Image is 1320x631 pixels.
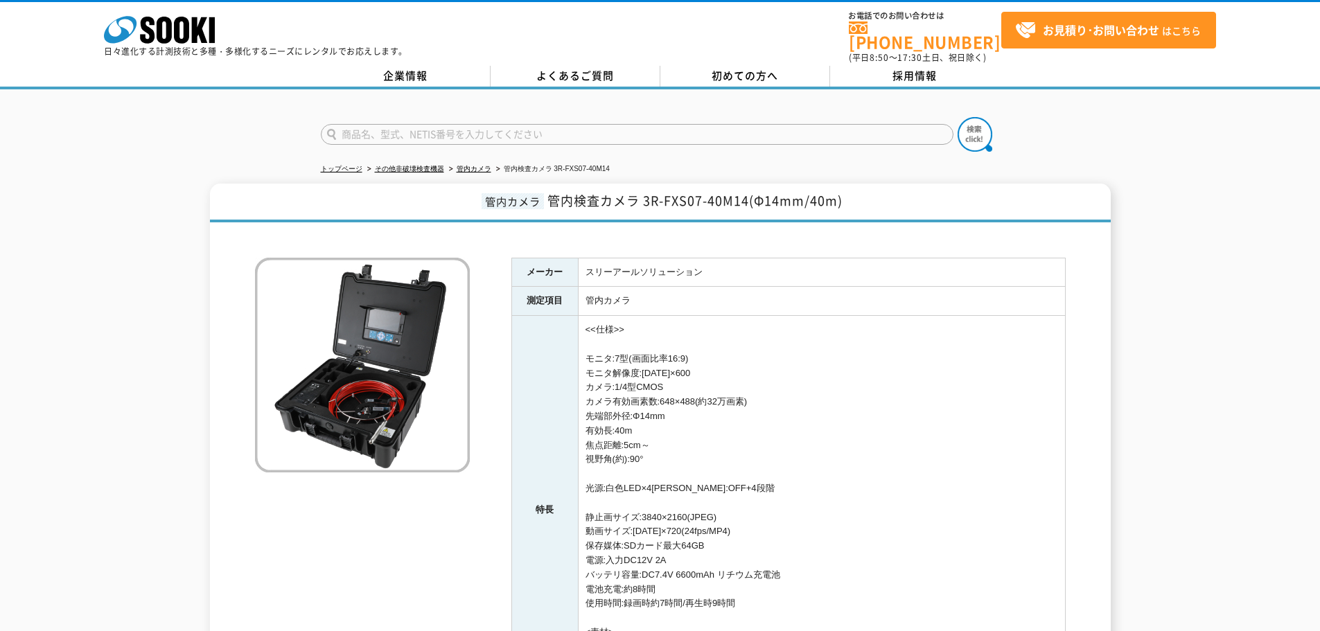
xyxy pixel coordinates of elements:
[958,117,992,152] img: btn_search.png
[491,66,660,87] a: よくあるご質問
[870,51,889,64] span: 8:50
[321,66,491,87] a: 企業情報
[712,68,778,83] span: 初めての方へ
[493,162,610,177] li: 管内検査カメラ 3R-FXS07-40M14
[104,47,407,55] p: 日々進化する計測技術と多種・多様化するニーズにレンタルでお応えします。
[511,258,578,287] th: メーカー
[849,51,986,64] span: (平日 ～ 土日、祝日除く)
[482,193,544,209] span: 管内カメラ
[457,165,491,172] a: 管内カメラ
[255,258,470,472] img: 管内検査カメラ 3R-FXS07-40M14
[849,21,1001,50] a: [PHONE_NUMBER]
[511,287,578,316] th: 測定項目
[830,66,1000,87] a: 採用情報
[1001,12,1216,48] a: お見積り･お問い合わせはこちら
[578,258,1065,287] td: スリーアールソリューション
[660,66,830,87] a: 初めての方へ
[375,165,444,172] a: その他非破壊検査機器
[1015,20,1201,41] span: はこちら
[547,191,843,210] span: 管内検査カメラ 3R-FXS07-40M14(Φ14mm/40m)
[321,124,953,145] input: 商品名、型式、NETIS番号を入力してください
[321,165,362,172] a: トップページ
[897,51,922,64] span: 17:30
[849,12,1001,20] span: お電話でのお問い合わせは
[1043,21,1159,38] strong: お見積り･お問い合わせ
[578,287,1065,316] td: 管内カメラ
